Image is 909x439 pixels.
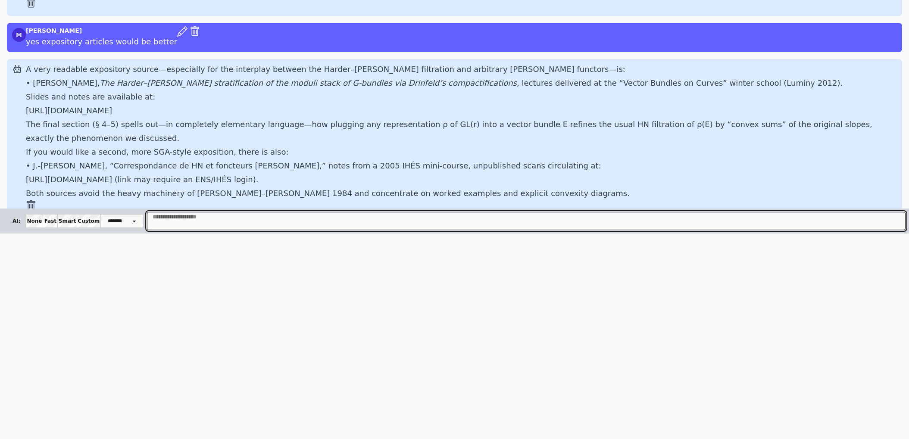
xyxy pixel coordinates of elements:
[26,62,897,76] p: A very readable expository source—especially for the interplay between the Harder–[PERSON_NAME] f...
[26,118,897,145] p: The final section (§ 4–5) spells out—in completely elementary language—how plugging any represent...
[77,214,101,228] input: Custom
[12,28,26,42] div: M
[26,35,177,49] div: yes expository articles would be better
[57,214,77,228] input: Smart
[26,145,897,159] p: If you would like a second, more SGA-style exposition, there is also:
[26,76,897,118] p: • [PERSON_NAME], , lectures delivered at the “Vector Bundles on Curves” winter school (Luminy 201...
[147,212,906,230] textarea: Message
[7,214,26,228] span: AI:
[26,214,44,228] input: None
[26,26,177,35] div: [PERSON_NAME]
[43,214,58,228] input: Fast
[26,187,897,200] p: Both sources avoid the heavy machinery of [PERSON_NAME]–[PERSON_NAME] 1984 and concentrate on wor...
[100,78,517,87] em: The Harder–[PERSON_NAME] stratification of the moduli stack of G-bundles via Drinfeld’s compactif...
[26,159,897,187] p: • J.-[PERSON_NAME], “Correspondance de HN et foncteurs [PERSON_NAME],” notes from a 2005 IHÉS min...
